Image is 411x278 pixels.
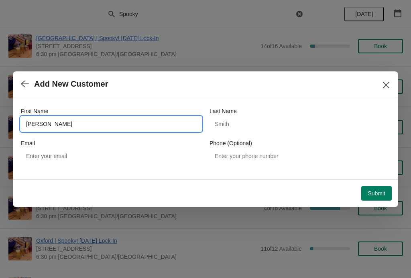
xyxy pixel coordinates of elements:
label: Email [21,139,35,147]
input: Smith [210,117,390,131]
label: Last Name [210,107,237,115]
h2: Add New Customer [34,79,108,89]
button: Submit [361,186,392,201]
input: Enter your phone number [210,149,390,163]
label: First Name [21,107,48,115]
input: John [21,117,201,131]
label: Phone (Optional) [210,139,252,147]
button: Close [379,78,393,92]
span: Submit [368,190,385,197]
input: Enter your email [21,149,201,163]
